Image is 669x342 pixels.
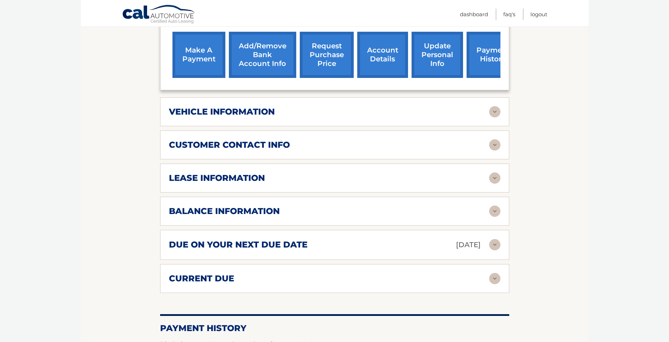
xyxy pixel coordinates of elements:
img: accordion-rest.svg [489,172,500,184]
img: accordion-rest.svg [489,239,500,250]
h2: lease information [169,173,265,183]
img: accordion-rest.svg [489,139,500,151]
a: payment history [467,32,519,78]
a: account details [357,32,408,78]
h2: Payment History [160,323,509,334]
h2: due on your next due date [169,239,308,250]
a: update personal info [412,32,463,78]
a: FAQ's [503,8,515,20]
h2: customer contact info [169,140,290,150]
a: Logout [530,8,547,20]
a: make a payment [172,32,225,78]
a: Dashboard [460,8,488,20]
p: [DATE] [456,239,481,251]
img: accordion-rest.svg [489,106,500,117]
img: accordion-rest.svg [489,273,500,284]
a: Cal Automotive [122,5,196,25]
h2: balance information [169,206,280,216]
img: accordion-rest.svg [489,206,500,217]
a: request purchase price [300,32,354,78]
a: Add/Remove bank account info [229,32,296,78]
h2: current due [169,273,234,284]
h2: vehicle information [169,106,275,117]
